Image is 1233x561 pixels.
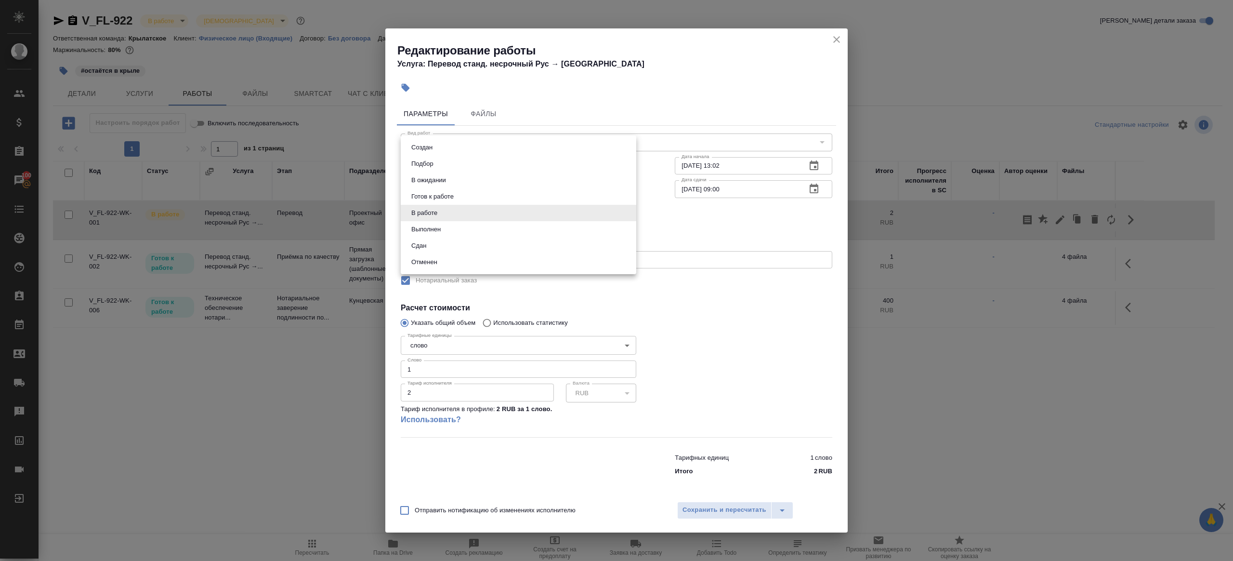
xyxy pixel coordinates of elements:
button: В работе [408,208,440,218]
button: Отменен [408,257,440,267]
button: Сдан [408,240,429,251]
button: Готов к работе [408,191,457,202]
button: Создан [408,142,435,153]
button: В ожидании [408,175,449,186]
button: Подбор [408,159,436,169]
button: Выполнен [408,224,444,235]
